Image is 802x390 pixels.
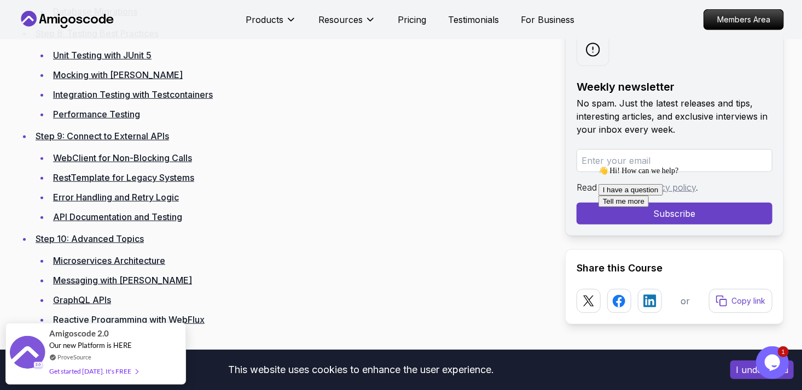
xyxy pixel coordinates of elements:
a: RestTemplate for Legacy Systems [53,172,194,183]
p: Members Area [704,10,783,29]
img: provesource social proof notification image [10,336,45,371]
p: No spam. Just the latest releases and tips, interesting articles, and exclusive interviews in you... [577,97,772,136]
a: Messaging with [PERSON_NAME] [53,275,192,286]
div: This website uses cookies to enhance the user experience. [8,358,714,382]
span: Amigoscode 2.0 [49,327,109,340]
div: 👋 Hi! How can we help?I have a questionTell me more [4,4,201,45]
a: Pricing [398,13,426,26]
a: Integration Testing with Testcontainers [53,89,213,100]
a: ProveSource [57,352,91,362]
span: Our new Platform is HERE [49,341,132,350]
a: GraphQL APIs [53,294,111,305]
a: Performance Testing [53,109,140,120]
a: Reactive Programming with WebFlux [53,314,205,325]
iframe: chat widget [756,346,791,379]
a: Mocking with [PERSON_NAME] [53,69,183,80]
button: Subscribe [577,203,772,224]
a: Error Handling and Retry Logic [53,192,179,203]
button: Resources [318,13,376,35]
p: Resources [318,13,363,26]
h2: Weekly newsletter [577,79,772,94]
span: 👋 Hi! How can we help? [4,5,84,13]
button: Products [246,13,297,35]
iframe: chat widget [594,162,791,341]
button: Accept cookies [730,361,794,379]
button: I have a question [4,22,69,34]
p: Read about our . [577,181,772,194]
a: Unit Testing with JUnit 5 [53,50,152,61]
h2: Share this Course [577,261,772,276]
a: Testimonials [448,13,499,26]
div: Get started [DATE]. It's FREE [49,365,138,377]
a: API Documentation and Testing [53,211,182,222]
a: Members Area [704,9,784,30]
a: Step 9: Connect to External APIs [36,131,169,141]
input: Enter your email [577,149,772,172]
a: Step 10: Advanced Topics [36,233,144,244]
a: Microservices Architecture [53,255,165,266]
p: Products [246,13,283,26]
a: WebClient for Non-Blocking Calls [53,152,192,163]
a: For Business [521,13,574,26]
button: Tell me more [4,34,55,45]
